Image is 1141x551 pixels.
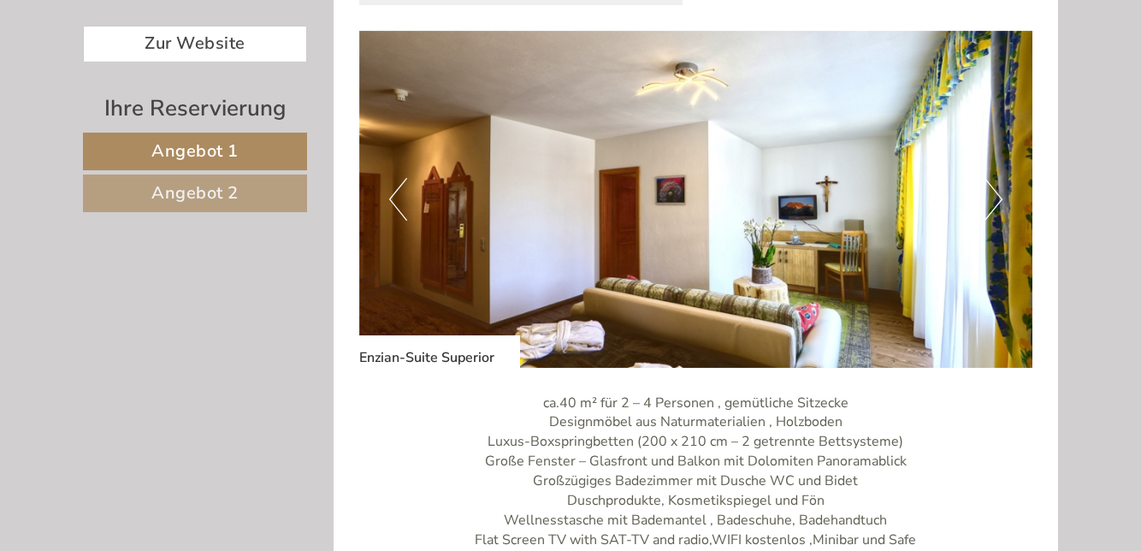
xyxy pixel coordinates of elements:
[83,92,307,124] div: Ihre Reservierung
[151,139,239,163] span: Angebot 1
[359,31,1033,368] img: image
[359,335,520,368] div: Enzian-Suite Superior
[984,178,1002,221] button: Next
[151,181,239,204] span: Angebot 2
[389,178,407,221] button: Previous
[83,26,307,62] a: Zur Website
